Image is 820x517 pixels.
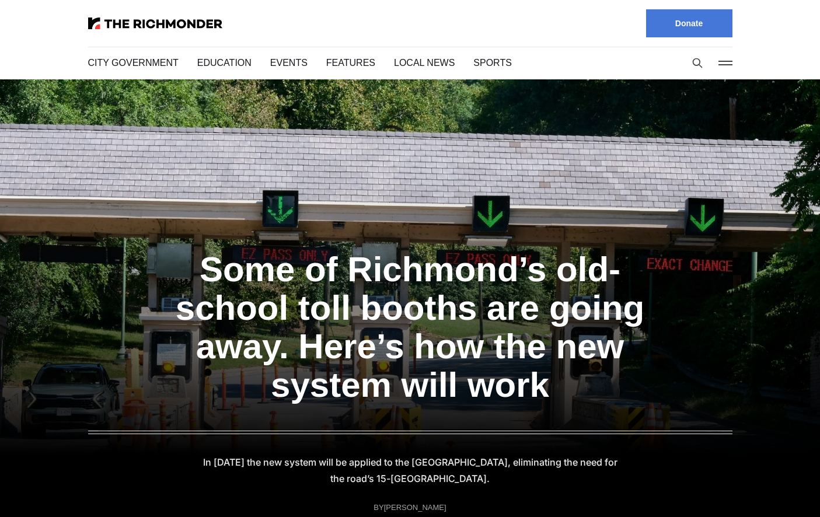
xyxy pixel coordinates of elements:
[374,503,446,512] div: By
[267,56,302,69] a: Events
[320,56,366,69] a: Features
[159,245,661,410] a: Some of Richmond’s old-school toll booths are going away. Here’s how the new system will work
[194,56,249,69] a: Education
[461,56,497,69] a: Sports
[203,454,618,487] p: In [DATE] the new system will be applied to the [GEOGRAPHIC_DATA], eliminating the need for the r...
[88,18,222,29] img: The Richmonder
[383,502,446,513] a: [PERSON_NAME]
[689,54,706,72] button: Search this site
[385,56,442,69] a: Local News
[759,460,820,517] iframe: portal-trigger
[646,9,732,37] a: Donate
[88,56,176,69] a: City Government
